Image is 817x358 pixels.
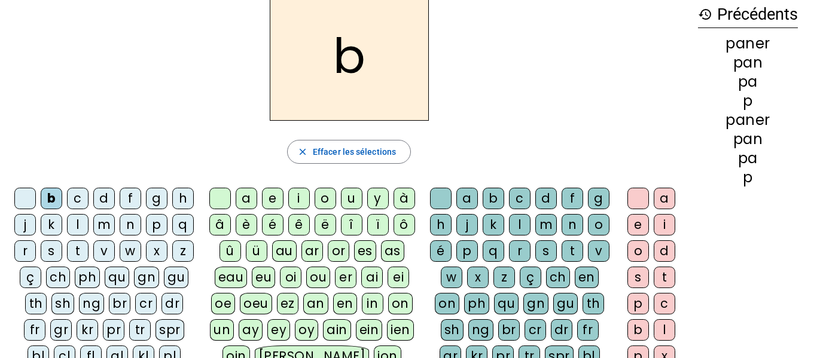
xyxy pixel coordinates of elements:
div: p [146,214,167,235]
div: i [288,188,310,209]
div: b [41,188,62,209]
div: c [67,188,89,209]
div: m [93,214,115,235]
div: t [654,267,675,288]
div: ar [301,240,323,262]
div: gu [164,267,188,288]
div: l [509,214,531,235]
div: p [456,240,478,262]
div: dr [551,319,572,341]
div: b [483,188,504,209]
div: n [562,214,583,235]
div: â [209,214,231,235]
div: g [588,188,609,209]
div: z [493,267,515,288]
div: on [388,293,413,314]
div: en [575,267,599,288]
div: a [456,188,478,209]
div: f [562,188,583,209]
div: ü [246,240,267,262]
div: r [509,240,531,262]
div: r [14,240,36,262]
div: in [362,293,383,314]
div: q [172,214,194,235]
div: a [236,188,257,209]
div: w [441,267,462,288]
div: p [627,293,649,314]
div: o [315,188,336,209]
div: paner [698,113,798,127]
div: pa [698,151,798,166]
div: é [430,240,452,262]
div: ph [75,267,100,288]
div: sh [51,293,74,314]
div: ç [20,267,41,288]
div: paner [698,36,798,51]
div: î [341,214,362,235]
div: d [535,188,557,209]
div: es [354,240,376,262]
div: th [25,293,47,314]
div: j [456,214,478,235]
div: m [535,214,557,235]
div: gu [553,293,578,314]
div: ou [306,267,330,288]
div: j [14,214,36,235]
div: spr [156,319,184,341]
div: s [535,240,557,262]
div: p [698,94,798,108]
div: gn [523,293,548,314]
div: t [67,240,89,262]
div: eau [215,267,248,288]
button: Effacer les sélections [287,140,411,164]
div: ai [361,267,383,288]
div: pa [698,75,798,89]
span: Effacer les sélections [313,145,396,159]
div: a [654,188,675,209]
div: n [120,214,141,235]
div: oi [280,267,301,288]
div: à [394,188,415,209]
div: ç [520,267,541,288]
div: v [93,240,115,262]
div: qu [494,293,519,314]
div: c [654,293,675,314]
h3: Précédents [698,1,798,28]
div: c [509,188,531,209]
div: as [381,240,404,262]
div: ch [546,267,570,288]
div: ng [468,319,493,341]
div: ê [288,214,310,235]
div: cr [135,293,157,314]
div: g [146,188,167,209]
div: eu [252,267,275,288]
div: an [303,293,328,314]
div: ey [267,319,290,341]
div: f [120,188,141,209]
div: ô [394,214,415,235]
div: x [146,240,167,262]
div: o [627,240,649,262]
div: i [654,214,675,235]
div: è [236,214,257,235]
div: s [627,267,649,288]
div: v [588,240,609,262]
div: x [467,267,489,288]
div: er [335,267,356,288]
div: oy [295,319,318,341]
div: t [562,240,583,262]
div: cr [525,319,546,341]
div: oeu [240,293,272,314]
div: pan [698,132,798,146]
div: z [172,240,194,262]
div: w [120,240,141,262]
div: s [41,240,62,262]
mat-icon: close [297,146,308,157]
div: p [698,170,798,185]
div: br [109,293,130,314]
div: ng [79,293,104,314]
div: ein [356,319,383,341]
div: oe [211,293,235,314]
div: on [435,293,459,314]
div: e [627,214,649,235]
